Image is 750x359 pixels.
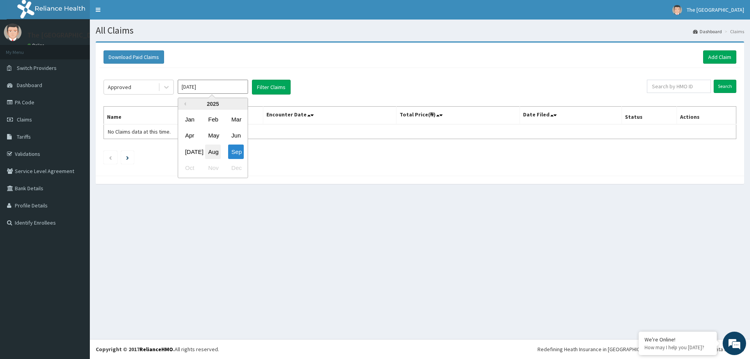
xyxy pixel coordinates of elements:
a: Add Claim [703,50,736,64]
img: d_794563401_company_1708531726252_794563401 [14,39,32,59]
div: Redefining Heath Insurance in [GEOGRAPHIC_DATA] using Telemedicine and Data Science! [537,345,744,353]
p: The [GEOGRAPHIC_DATA] [27,32,105,39]
textarea: Type your message and hit 'Enter' [4,213,149,241]
div: 2025 [178,98,248,110]
input: Search by HMO ID [647,80,711,93]
th: Encounter Date [263,107,396,125]
div: Choose May 2025 [205,129,221,143]
footer: All rights reserved. [90,339,750,359]
input: Search [714,80,736,93]
th: Actions [677,107,736,125]
span: Claims [17,116,32,123]
span: The [GEOGRAPHIC_DATA] [687,6,744,13]
div: Choose January 2025 [182,112,198,127]
div: Approved [108,83,131,91]
a: Previous page [109,154,112,161]
span: We're online! [45,98,108,177]
button: Previous Year [182,102,186,106]
div: Choose June 2025 [228,129,244,143]
th: Status [621,107,677,125]
a: Next page [126,154,129,161]
p: How may I help you today? [645,344,711,351]
div: Chat with us now [41,44,131,54]
th: Total Price(₦) [396,107,520,125]
span: Dashboard [17,82,42,89]
a: RelianceHMO [139,346,173,353]
div: Choose February 2025 [205,112,221,127]
div: Choose March 2025 [228,112,244,127]
div: Choose August 2025 [205,145,221,159]
div: month 2025-09 [178,111,248,176]
button: Download Paid Claims [104,50,164,64]
div: Choose September 2025 [228,145,244,159]
span: Tariffs [17,133,31,140]
div: We're Online! [645,336,711,343]
div: Choose April 2025 [182,129,198,143]
button: Filter Claims [252,80,291,95]
h1: All Claims [96,25,744,36]
input: Select Month and Year [178,80,248,94]
span: No Claims data at this time. [108,128,171,135]
li: Claims [723,28,744,35]
th: Date Filed [520,107,621,125]
div: Choose July 2025 [182,145,198,159]
span: Switch Providers [17,64,57,71]
a: Dashboard [693,28,722,35]
strong: Copyright © 2017 . [96,346,175,353]
img: User Image [672,5,682,15]
div: Minimize live chat window [128,4,147,23]
th: Name [104,107,263,125]
a: Online [27,43,46,48]
img: User Image [4,23,21,41]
